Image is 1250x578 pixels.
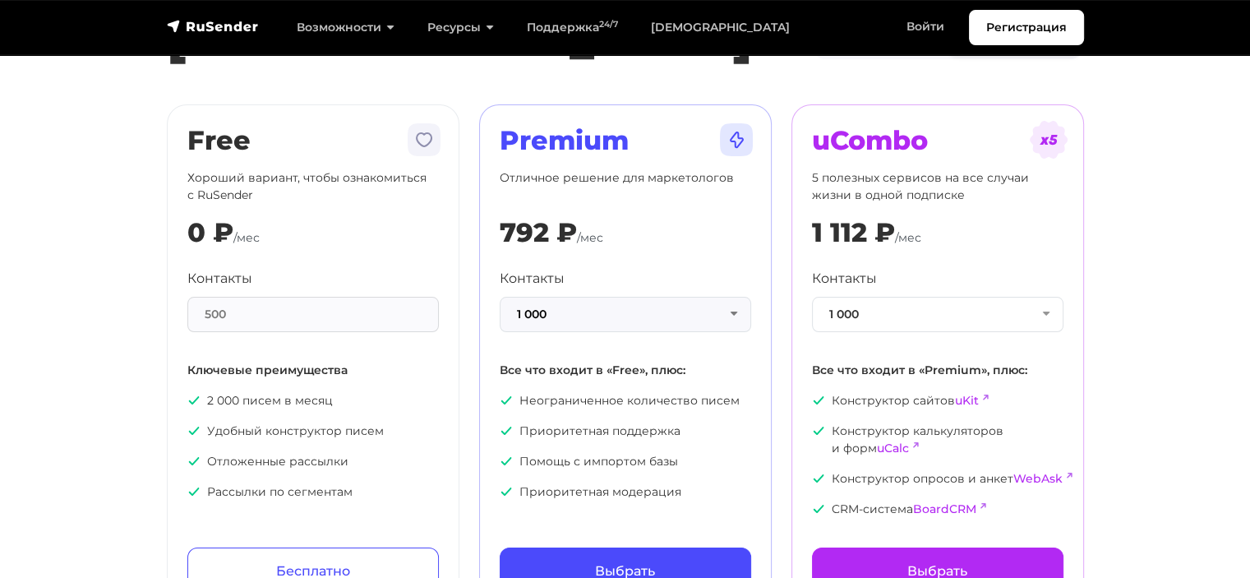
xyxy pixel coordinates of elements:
p: 5 полезных сервисов на все случаи жизни в одной подписке [812,169,1063,204]
a: BoardCRM [913,502,976,516]
a: Возможности [280,11,411,44]
img: icon-ok.svg [500,394,513,407]
p: Удобный конструктор писем [187,423,439,440]
button: 1 000 [812,297,1063,332]
img: icon-ok.svg [812,424,825,437]
img: icon-ok.svg [187,394,201,407]
a: uKit [955,393,979,408]
label: Контакты [812,269,877,289]
a: WebAsk [1013,471,1063,486]
span: /мес [577,230,603,245]
p: Отложенные рассылки [187,453,439,470]
p: Все что входит в «Premium», плюс: [812,362,1063,379]
span: /мес [233,230,260,245]
a: uCalc [877,441,909,455]
a: Ресурсы [411,11,510,44]
img: icon-ok.svg [500,485,513,498]
p: Приоритетная поддержка [500,423,751,440]
img: icon-ok.svg [812,472,825,485]
p: Ключевые преимущества [187,362,439,379]
p: Рассылки по сегментам [187,483,439,501]
label: Контакты [187,269,252,289]
button: 1 000 [500,297,751,332]
p: Конструктор калькуляторов и форм [812,423,1063,457]
a: Регистрация [969,10,1084,45]
div: 792 ₽ [500,217,577,248]
h2: uCombo [812,125,1063,156]
span: /мес [895,230,921,245]
img: icon-ok.svg [187,485,201,498]
p: CRM-система [812,501,1063,518]
p: Конструктор сайтов [812,392,1063,409]
p: Все что входит в «Free», плюс: [500,362,751,379]
p: Приоритетная модерация [500,483,751,501]
label: Контакты [500,269,565,289]
img: icon-ok.svg [187,455,201,468]
div: 0 ₽ [187,217,233,248]
p: Неограниченное количество писем [500,392,751,409]
a: Поддержка24/7 [510,11,634,44]
p: Помощь с импортом базы [500,453,751,470]
img: RuSender [167,18,259,35]
p: Конструктор опросов и анкет [812,470,1063,488]
a: Войти [890,10,961,44]
img: icon-ok.svg [500,455,513,468]
h2: Premium [500,125,751,156]
img: icon-ok.svg [500,424,513,437]
p: Хороший вариант, чтобы ознакомиться с RuSender [187,169,439,204]
img: tarif-premium.svg [717,120,756,160]
sup: 24/7 [599,19,618,30]
img: icon-ok.svg [812,394,825,407]
a: [DEMOGRAPHIC_DATA] [634,11,806,44]
h2: Free [187,125,439,156]
img: icon-ok.svg [812,502,825,516]
p: Отличное решение для маркетологов [500,169,751,204]
p: 2 000 писем в месяц [187,392,439,409]
img: tarif-free.svg [404,120,444,160]
img: icon-ok.svg [187,424,201,437]
div: 1 112 ₽ [812,217,895,248]
img: tarif-ucombo.svg [1029,120,1068,160]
